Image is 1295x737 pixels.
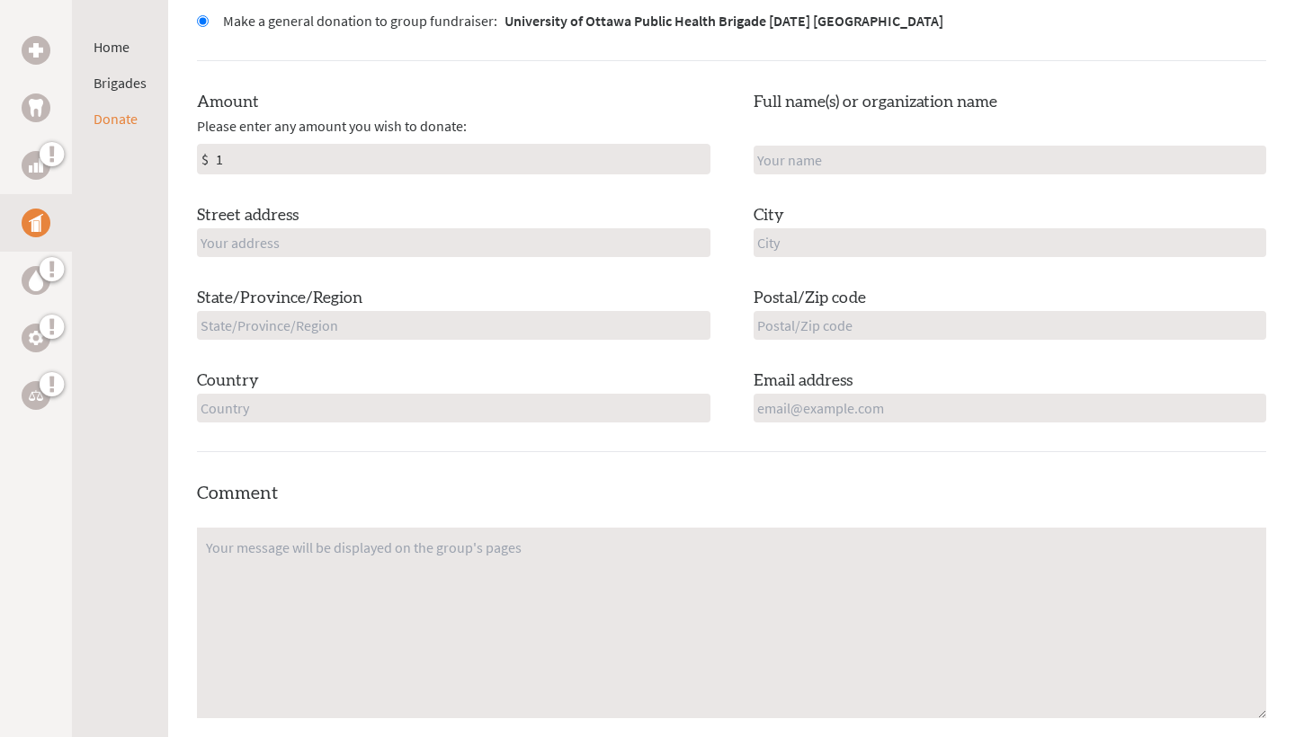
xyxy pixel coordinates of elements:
a: Medical [22,36,50,65]
input: City [754,228,1267,257]
img: Water [29,270,43,290]
label: State/Province/Region [197,286,362,311]
a: Dental [22,93,50,122]
img: Public Health [29,214,43,232]
label: Full name(s) or organization name [754,90,997,115]
img: Engineering [29,331,43,345]
label: Country [197,368,259,394]
label: Amount [197,90,259,115]
label: Comment [197,484,278,502]
label: City [754,203,784,228]
img: Legal Empowerment [29,390,43,401]
img: Business [29,158,43,173]
img: Dental [29,99,43,116]
input: email@example.com [754,394,1267,422]
input: Country [197,394,710,422]
li: Brigades [94,72,147,93]
li: Donate [94,108,147,129]
label: Postal/Zip code [754,286,866,311]
input: Your address [197,228,710,257]
a: Engineering [22,324,50,352]
div: $ [198,145,212,173]
a: Home [94,38,129,56]
a: Legal Empowerment [22,381,50,410]
label: Email address [754,368,853,394]
strong: University of Ottawa Public Health Brigade [DATE] [GEOGRAPHIC_DATA] [505,12,943,30]
a: Brigades [94,74,147,92]
label: Street address [197,203,299,228]
a: Business [22,151,50,180]
li: Home [94,36,147,58]
label: Make a general donation to group fundraiser: [223,10,943,31]
input: Your name [754,146,1267,174]
input: Postal/Zip code [754,311,1267,340]
input: State/Province/Region [197,311,710,340]
span: Please enter any amount you wish to donate: [197,115,467,137]
input: Enter Amount [212,145,710,173]
a: Donate [94,110,138,128]
a: Public Health [22,209,50,237]
a: Water [22,266,50,295]
img: Medical [29,43,43,58]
